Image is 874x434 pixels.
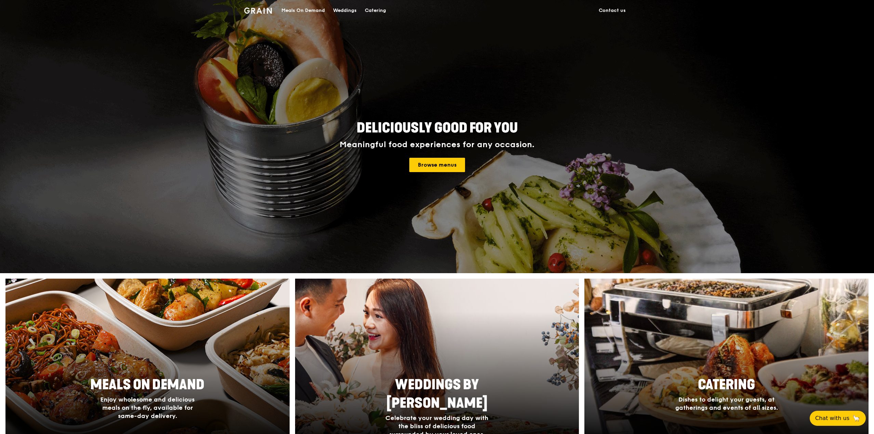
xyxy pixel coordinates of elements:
[314,140,560,150] div: Meaningful food experiences for any occasion.
[90,377,204,393] span: Meals On Demand
[810,411,866,426] button: Chat with us🦙
[333,0,357,21] div: Weddings
[815,414,849,422] span: Chat with us
[675,396,778,411] span: Dishes to delight your guests, at gatherings and events of all sizes.
[100,396,195,420] span: Enjoy wholesome and delicious meals on the fly, available for same-day delivery.
[281,0,325,21] div: Meals On Demand
[329,0,361,21] a: Weddings
[244,8,272,14] img: Grain
[409,158,465,172] a: Browse menus
[357,120,518,136] span: Deliciously good for you
[386,377,488,411] span: Weddings by [PERSON_NAME]
[852,414,860,422] span: 🦙
[595,0,630,21] a: Contact us
[361,0,390,21] a: Catering
[365,0,386,21] div: Catering
[698,377,755,393] span: Catering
